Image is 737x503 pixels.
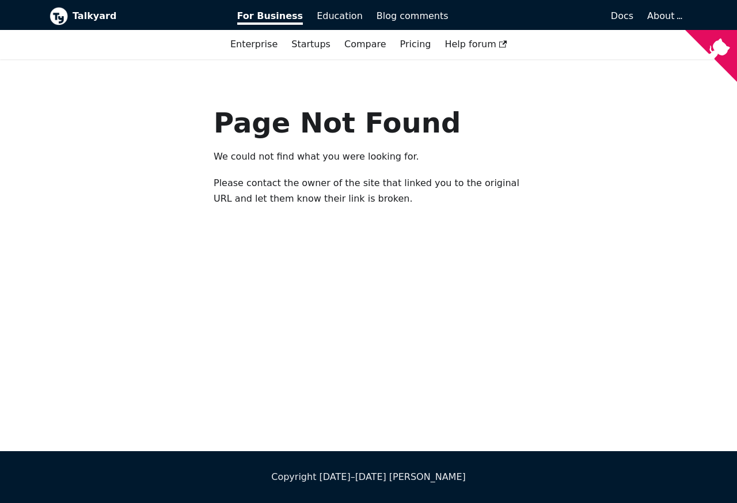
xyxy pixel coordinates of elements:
[50,7,68,25] img: Talkyard logo
[455,6,641,26] a: Docs
[214,149,523,164] p: We could not find what you were looking for.
[445,39,507,50] span: Help forum
[237,10,303,25] span: For Business
[284,35,337,54] a: Startups
[73,9,221,24] b: Talkyard
[438,35,514,54] a: Help forum
[310,6,370,26] a: Education
[370,6,455,26] a: Blog comments
[344,39,386,50] a: Compare
[230,6,310,26] a: For Business
[611,10,633,21] span: Docs
[647,10,681,21] a: About
[214,176,523,206] p: Please contact the owner of the site that linked you to the original URL and let them know their ...
[317,10,363,21] span: Education
[377,10,449,21] span: Blog comments
[50,470,687,485] div: Copyright [DATE]–[DATE] [PERSON_NAME]
[50,7,221,25] a: Talkyard logoTalkyard
[223,35,284,54] a: Enterprise
[214,105,523,140] h1: Page Not Found
[393,35,438,54] a: Pricing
